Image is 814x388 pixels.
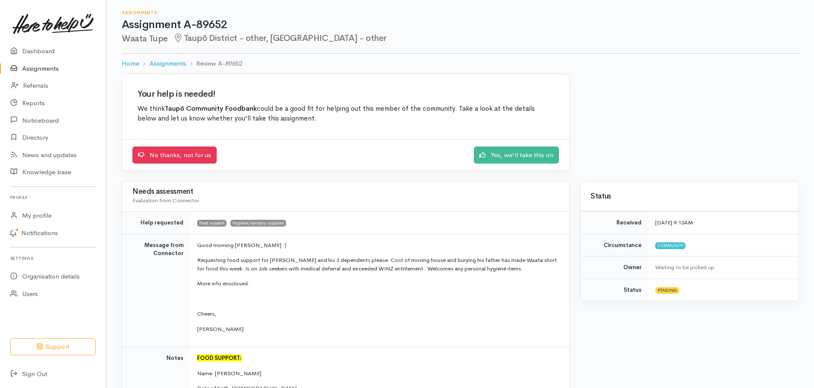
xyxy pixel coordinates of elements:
span: Pending [655,287,679,294]
span: Evaluation from Connector [132,197,199,204]
p: Good morning [PERSON_NAME] :) [197,241,559,250]
td: Status [580,279,648,301]
a: No thanks, not for us [132,147,217,164]
span: Taupō District - other, [GEOGRAPHIC_DATA] - other [173,33,387,43]
nav: breadcrumb [122,54,799,74]
a: Home [122,59,139,69]
div: Waiting to be picked up [655,263,788,272]
h2: Waata Tupe [122,34,799,43]
span: Community [655,242,685,249]
h6: Assignments [122,10,799,15]
time: [DATE] 9:13AM [655,219,693,226]
p: More info ensclosed. [197,279,559,288]
a: Assignments [149,59,186,69]
span: Hygiene/sanitary supplies [230,220,286,227]
td: Received [580,212,648,234]
td: Owner [580,256,648,279]
button: Support [10,338,96,356]
h3: Status [590,193,788,201]
p: We think could be a good fit for helping out this member of the community. Take a look at the det... [138,104,554,124]
li: Review A-89652 [186,59,242,69]
td: Message from Connector [122,234,190,347]
h6: Settings [10,253,96,264]
h1: Assignment A-89652 [122,19,799,31]
p: Requesting food support for [PERSON_NAME] and his 3 dependents please. Cost of moving house and b... [197,256,559,273]
font: FOOD SUPPORT: [197,354,242,362]
p: Name: [PERSON_NAME] [197,369,559,378]
h6: Profile [10,192,96,203]
h3: Needs assessment [132,188,559,196]
span: Food support [197,220,226,227]
a: Yes, we'll take this on [474,147,559,164]
p: Cheers, [197,310,559,318]
b: Taupō Community Foodbank [165,104,257,113]
td: Help requested [122,212,190,234]
p: [PERSON_NAME] [197,325,559,333]
td: Circumstance [580,234,648,256]
h2: Your help is needed! [138,89,554,99]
